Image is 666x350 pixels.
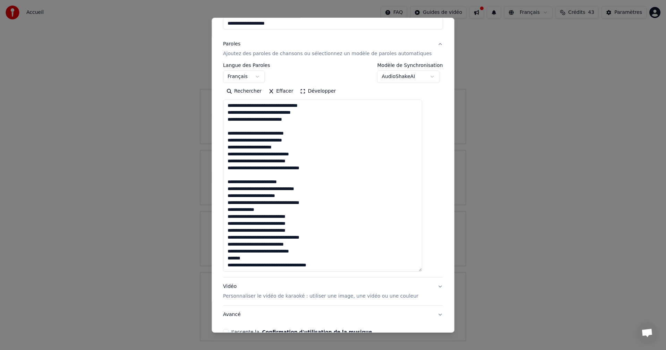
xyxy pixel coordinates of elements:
[223,41,240,48] div: Paroles
[223,306,443,324] button: Avancé
[223,86,265,97] button: Rechercher
[223,278,443,305] button: VidéoPersonnaliser le vidéo de karaoké : utiliser une image, une vidéo ou une couleur
[265,86,297,97] button: Effacer
[223,63,270,68] label: Langue des Paroles
[223,35,443,63] button: ParolesAjoutez des paroles de chansons ou sélectionnez un modèle de paroles automatiques
[223,50,432,57] p: Ajoutez des paroles de chansons ou sélectionnez un modèle de paroles automatiques
[231,330,372,334] label: J'accepte la
[223,293,418,300] p: Personnaliser le vidéo de karaoké : utiliser une image, une vidéo ou une couleur
[223,63,443,277] div: ParolesAjoutez des paroles de chansons ou sélectionnez un modèle de paroles automatiques
[377,63,443,68] label: Modèle de Synchronisation
[297,86,340,97] button: Développer
[262,330,372,334] button: J'accepte la
[223,283,418,300] div: Vidéo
